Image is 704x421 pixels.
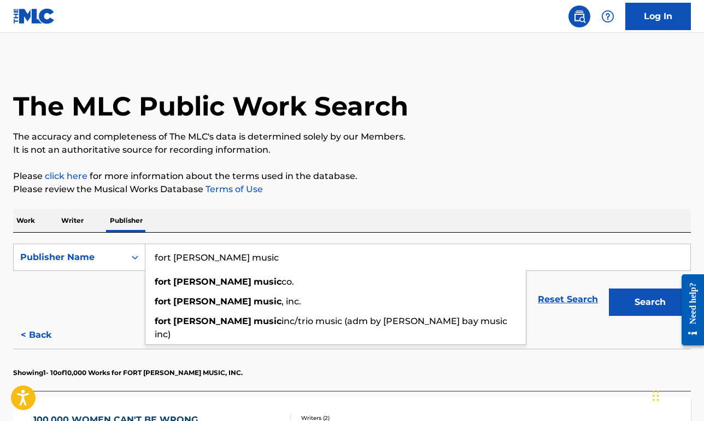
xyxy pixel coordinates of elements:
p: It is not an authoritative source for recording information. [13,143,691,157]
p: Writer [58,209,87,232]
strong: [PERSON_NAME] [173,276,251,287]
span: , inc. [281,296,301,307]
strong: music [254,316,281,326]
a: Log In [625,3,691,30]
button: Search [609,289,691,316]
p: Please review the Musical Works Database [13,183,691,196]
div: Help [597,5,619,27]
img: MLC Logo [13,8,55,24]
strong: [PERSON_NAME] [173,296,251,307]
p: Showing 1 - 10 of 10,000 Works for FORT [PERSON_NAME] MUSIC, INC. [13,368,243,378]
strong: music [254,296,281,307]
p: Work [13,209,38,232]
a: Terms of Use [203,184,263,194]
span: inc/trio music (adm by [PERSON_NAME] bay music inc) [155,316,507,339]
strong: music [254,276,281,287]
img: help [601,10,614,23]
p: Please for more information about the terms used in the database. [13,170,691,183]
strong: fort [155,296,171,307]
strong: [PERSON_NAME] [173,316,251,326]
button: < Back [13,321,79,349]
a: click here [45,171,87,181]
strong: fort [155,316,171,326]
span: co. [281,276,294,287]
a: Public Search [568,5,590,27]
div: Drag [653,379,659,412]
p: Publisher [107,209,146,232]
img: search [573,10,586,23]
iframe: Chat Widget [649,368,704,421]
iframe: Resource Center [673,266,704,354]
p: The accuracy and completeness of The MLC's data is determined solely by our Members. [13,130,691,143]
strong: fort [155,276,171,287]
a: Reset Search [532,287,603,312]
div: Publisher Name [20,251,119,264]
h1: The MLC Public Work Search [13,90,408,123]
form: Search Form [13,244,691,321]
